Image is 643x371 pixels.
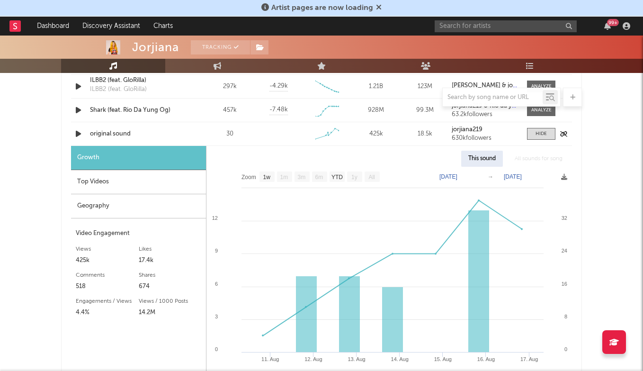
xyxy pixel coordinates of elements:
div: Growth [71,146,206,170]
div: Top Videos [71,170,206,194]
text: 24 [562,248,567,253]
a: ILBB2 (feat. GloRilla) [90,76,189,85]
text: → [488,173,493,180]
div: 123M [403,82,447,91]
text: 1y [351,174,357,181]
input: Search by song name or URL [443,94,543,101]
div: 425k [76,255,139,266]
div: Geography [71,194,206,218]
text: 15. Aug [434,356,452,362]
text: YTD [331,174,343,181]
div: 63.2k followers [452,111,518,118]
text: Zoom [241,174,256,181]
text: 0 [564,346,567,352]
div: 14.2M [139,307,202,318]
div: 457k [208,106,252,115]
text: 11. Aug [261,356,279,362]
text: 8 [564,314,567,319]
div: 1.21B [354,82,398,91]
strong: jorjiana219 & Rio da yung OG [452,103,535,109]
button: Tracking [191,40,250,54]
span: Artist pages are now loading [271,4,373,12]
text: 0 [215,346,218,352]
div: 99 + [607,19,619,26]
text: 32 [562,215,567,221]
div: 4.4% [76,307,139,318]
div: Engagements / Views [76,296,139,307]
div: Shares [139,270,202,281]
div: Likes [139,244,202,255]
text: 16. Aug [477,356,495,362]
div: Views [76,244,139,255]
a: original sound [90,129,189,139]
button: 99+ [604,22,611,30]
div: 297k [208,82,252,91]
text: [DATE] [439,173,457,180]
a: Shark (feat. Rio Da Yung Og) [90,106,189,115]
strong: jorjiana219 [452,127,482,133]
span: -4.29k [269,81,288,91]
div: 674 [139,281,202,292]
div: 17.4k [139,255,202,266]
div: 30 [208,129,252,139]
text: 13. Aug [348,356,365,362]
a: [PERSON_NAME] & jorjiana219 [452,82,518,89]
div: 518 [76,281,139,292]
div: Jorjiana [132,40,179,54]
strong: [PERSON_NAME] & jorjiana219 [452,82,538,89]
div: 18.5k [403,129,447,139]
div: ILBB2 (feat. GloRilla) [90,85,147,94]
text: 1w [263,174,271,181]
text: 12 [212,215,218,221]
div: Video Engagement [76,228,201,239]
text: 1m [280,174,288,181]
text: 14. Aug [391,356,409,362]
text: 3m [298,174,306,181]
text: All [368,174,375,181]
div: 630k followers [452,135,518,142]
text: [DATE] [504,173,522,180]
div: Views / 1000 Posts [139,296,202,307]
div: 99.3M [403,106,447,115]
span: Dismiss [376,4,382,12]
input: Search for artists [435,20,577,32]
text: 3 [215,314,218,319]
text: 17. Aug [520,356,538,362]
a: Dashboard [30,17,76,36]
div: 425k [354,129,398,139]
a: jorjiana219 [452,127,518,133]
text: 6m [315,174,323,181]
text: 16 [562,281,567,287]
div: 928M [354,106,398,115]
text: 9 [215,248,218,253]
span: -7.48k [269,105,288,115]
text: 6 [215,281,218,287]
div: All sounds for song [508,151,570,167]
div: Comments [76,270,139,281]
a: Discovery Assistant [76,17,147,36]
div: This sound [461,151,503,167]
a: Charts [147,17,179,36]
text: 12. Aug [304,356,322,362]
